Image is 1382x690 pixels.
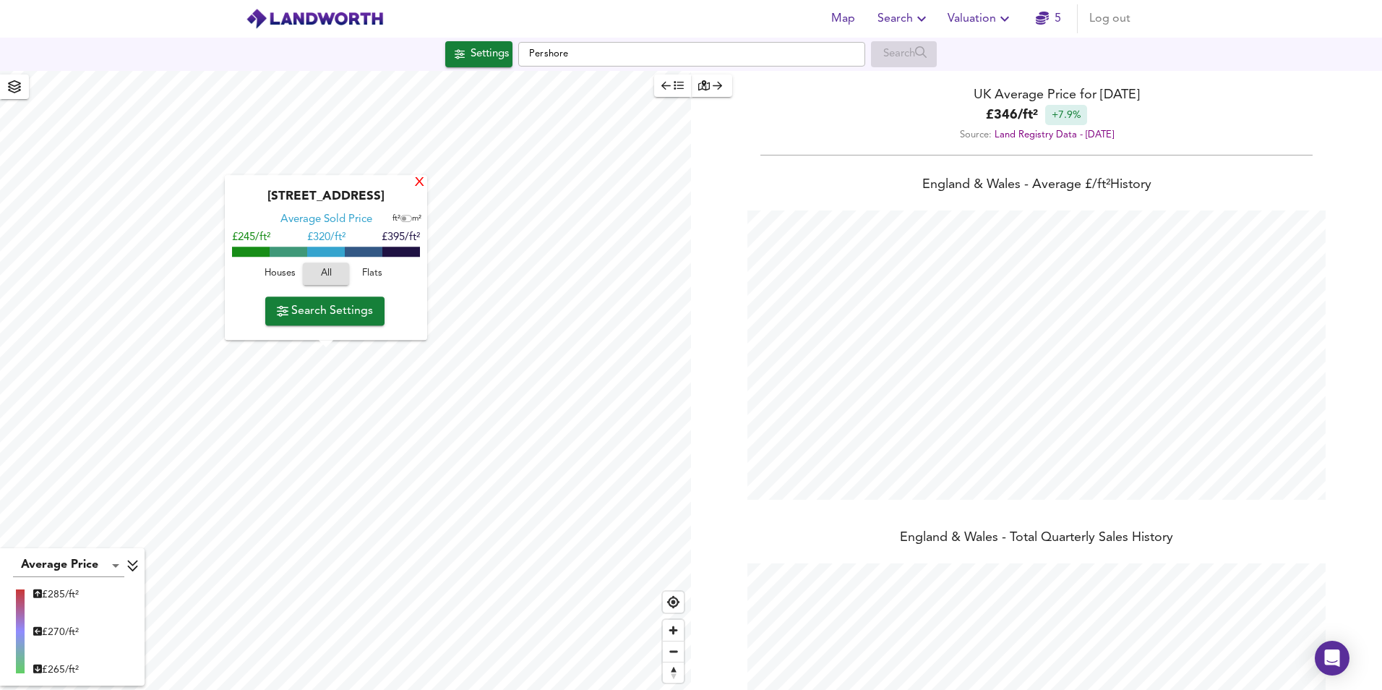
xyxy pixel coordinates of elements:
div: £ 265/ft² [33,663,79,677]
span: Search Settings [277,301,373,321]
div: Average Price [13,554,124,577]
div: £ 285/ft² [33,587,79,602]
div: +7.9% [1045,105,1087,125]
button: Log out [1083,4,1136,33]
span: £395/ft² [382,233,420,244]
span: ft² [392,216,400,223]
button: Houses [257,263,303,286]
button: Valuation [942,4,1019,33]
button: Settings [445,41,512,67]
img: logo [246,8,384,30]
span: Zoom out [663,642,684,662]
div: X [413,176,426,190]
span: Valuation [948,9,1013,29]
span: m² [412,216,421,223]
a: 5 [1036,9,1061,29]
span: Houses [260,266,299,283]
button: Flats [349,263,395,286]
div: Click to configure Search Settings [445,41,512,67]
div: Enable a Source before running a Search [871,41,937,67]
div: Open Intercom Messenger [1315,641,1349,676]
div: Source: [691,125,1382,145]
button: Search Settings [265,297,385,325]
button: Reset bearing to north [663,662,684,683]
button: All [303,263,349,286]
button: Map [820,4,866,33]
div: Average Sold Price [280,213,372,228]
button: Search [872,4,936,33]
button: Zoom in [663,620,684,641]
div: England & Wales - Average £/ ft² History [691,176,1382,196]
span: £245/ft² [232,233,270,244]
div: UK Average Price for [DATE] [691,85,1382,105]
b: £ 346 / ft² [986,106,1038,125]
button: 5 [1025,4,1071,33]
div: England & Wales - Total Quarterly Sales History [691,529,1382,549]
span: All [310,266,342,283]
span: Map [825,9,860,29]
span: £ 320/ft² [307,233,345,244]
span: Flats [353,266,392,283]
span: Reset bearing to north [663,663,684,683]
button: Zoom out [663,641,684,662]
button: Find my location [663,592,684,613]
span: Search [877,9,930,29]
div: £ 270/ft² [33,625,79,639]
span: Log out [1089,9,1130,29]
div: Settings [471,45,509,64]
a: Land Registry Data - [DATE] [995,130,1114,140]
input: Enter a location... [518,42,865,67]
div: [STREET_ADDRESS] [232,190,420,213]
